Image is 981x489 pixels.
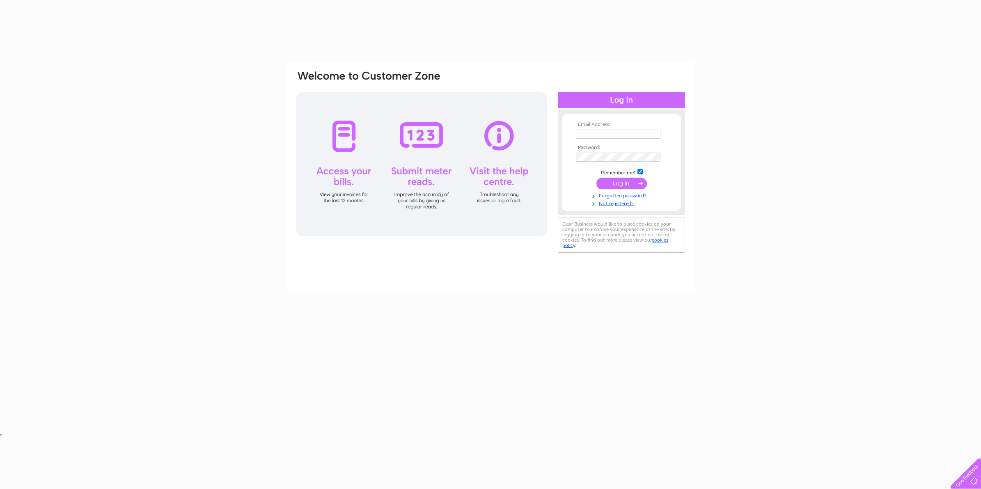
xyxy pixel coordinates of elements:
[574,145,669,151] th: Password:
[558,217,685,253] div: Clear Business would like to place cookies on your computer to improve your experience of the sit...
[562,237,668,248] a: cookies policy
[576,199,669,207] a: Not registered?
[574,168,669,176] td: Remember me?
[596,178,647,189] input: Submit
[574,122,669,128] th: Email Address:
[576,191,669,199] a: Forgotten password?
